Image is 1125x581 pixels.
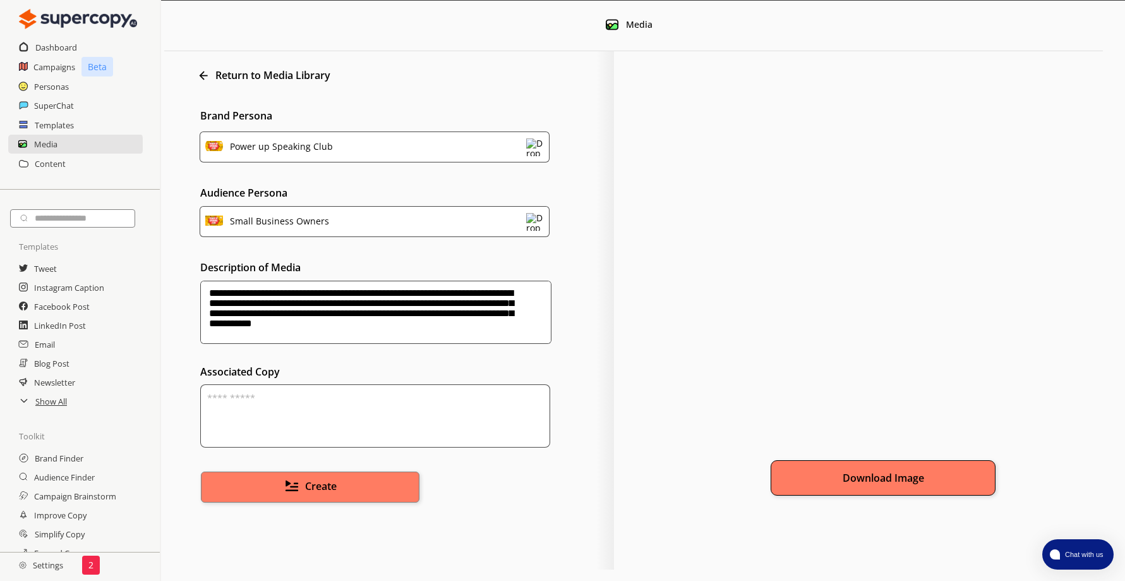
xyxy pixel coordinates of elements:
[226,213,329,234] div: Small Business Owners
[1060,549,1106,560] span: Chat with us
[34,297,90,316] a: Facebook Post
[771,460,996,496] button: Download Image
[88,560,93,570] p: 2
[34,468,95,487] a: Audience Finder
[19,6,137,32] img: Close
[34,506,87,525] a: Improve Copy
[177,64,595,85] div: Return to Media Library
[1042,539,1114,570] button: atlas-launcher
[34,278,104,297] a: Instagram Caption
[34,373,75,392] a: Newsletter
[34,316,86,335] a: LinkedIn Post
[34,487,116,506] a: Campaign Brainstorm
[606,18,618,31] img: Media Icon
[205,137,223,155] img: Brand
[201,472,419,503] button: Create
[200,188,614,198] p: Audience Persona
[35,38,77,57] a: Dashboard
[34,96,74,115] a: SuperChat
[200,111,614,121] p: Brand Persona
[19,561,27,569] img: Close
[34,544,83,563] a: Expand Copy
[35,335,55,354] a: Email
[526,213,544,231] img: Dropdown
[34,77,69,96] a: Personas
[35,116,74,135] a: Templates
[34,135,57,154] a: Media
[285,479,299,492] img: Playlist Icon
[33,58,75,76] a: Campaigns
[34,259,57,278] a: Tweet
[34,354,69,373] a: Blog Post
[526,138,544,156] img: Dropdown
[35,154,66,173] a: Content
[200,262,614,272] p: Description of Media
[626,20,653,30] div: Media
[81,57,113,76] p: Beta
[675,54,1068,448] img: Generated image 1
[35,449,83,468] a: Brand Finder
[35,392,67,411] a: Show All
[305,479,337,493] span: Create
[35,525,85,544] a: Simplify Copy
[226,138,333,159] div: Power up Speaking Club
[205,212,223,229] img: Audience
[200,367,614,377] label: Associated Copy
